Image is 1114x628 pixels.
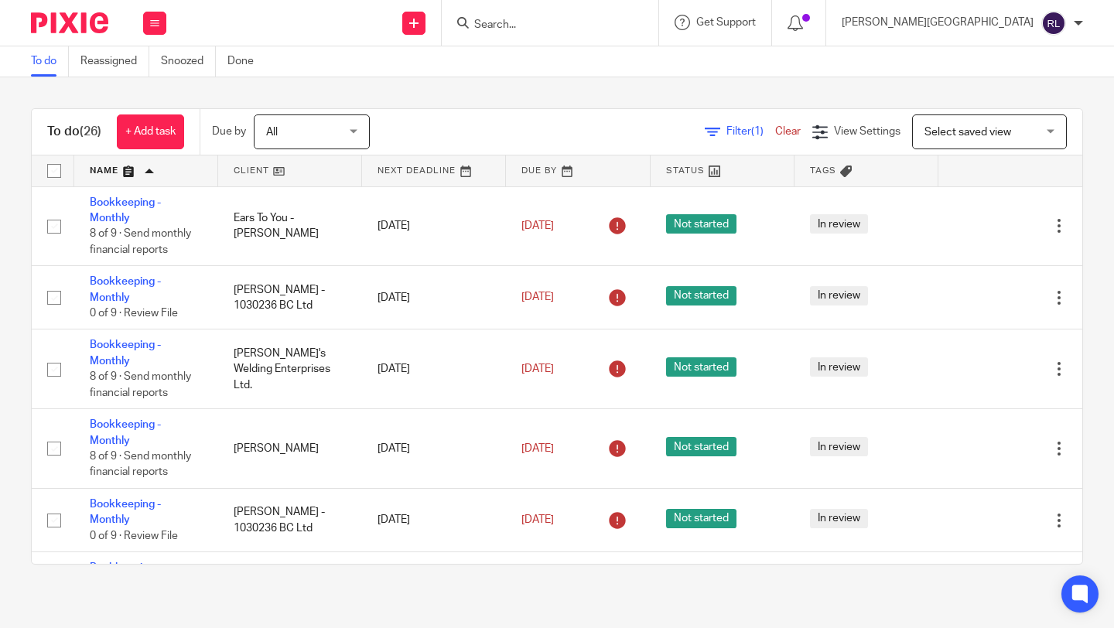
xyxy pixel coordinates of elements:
span: [DATE] [521,220,554,231]
span: [DATE] [521,443,554,454]
img: svg%3E [1041,11,1066,36]
span: Tags [810,166,836,175]
span: View Settings [834,126,900,137]
span: 8 of 9 · Send monthly financial reports [90,371,191,398]
span: 0 of 9 · Review File [90,308,178,319]
a: Snoozed [161,46,216,77]
span: Not started [666,286,736,305]
span: [DATE] [521,292,554,303]
td: [DATE] [362,409,506,489]
a: + Add task [117,114,184,149]
span: In review [810,214,868,234]
span: 0 of 9 · Review File [90,531,178,541]
a: Done [227,46,265,77]
a: Bookkeeping - Monthly [90,499,161,525]
td: Ears To You - [PERSON_NAME] [218,186,362,266]
span: All [266,127,278,138]
span: Get Support [696,17,756,28]
a: Bookkeeping - Monthly [90,197,161,224]
span: 8 of 9 · Send monthly financial reports [90,451,191,478]
span: 8 of 9 · Send monthly financial reports [90,228,191,255]
span: Not started [666,509,736,528]
span: (26) [80,125,101,138]
h1: To do [47,124,101,140]
a: Bookkeeping - Monthly [90,419,161,445]
td: [PERSON_NAME]'s Welding Enterprises Ltd. [218,329,362,409]
span: [DATE] [521,514,554,525]
td: [PERSON_NAME] - 1030236 BC Ltd [218,489,362,552]
a: Bookkeeping - Monthly [90,562,161,589]
td: [PERSON_NAME] [218,409,362,489]
span: Filter [726,126,775,137]
span: In review [810,509,868,528]
a: Bookkeeping - Monthly [90,340,161,366]
span: Select saved view [924,127,1011,138]
td: [DATE] [362,186,506,266]
a: To do [31,46,69,77]
p: [PERSON_NAME][GEOGRAPHIC_DATA] [842,15,1034,30]
span: Not started [666,357,736,377]
input: Search [473,19,612,32]
a: Bookkeeping - Monthly [90,276,161,302]
img: Pixie [31,12,108,33]
span: Not started [666,437,736,456]
span: In review [810,286,868,305]
span: (1) [751,126,764,137]
p: Due by [212,124,246,139]
span: [DATE] [521,363,554,374]
span: In review [810,357,868,377]
td: [DATE] [362,329,506,409]
a: Reassigned [80,46,149,77]
td: [PERSON_NAME] - 1030236 BC Ltd [218,266,362,329]
td: [DATE] [362,489,506,552]
a: Clear [775,126,801,137]
span: In review [810,437,868,456]
span: Not started [666,214,736,234]
td: [DATE] [362,266,506,329]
